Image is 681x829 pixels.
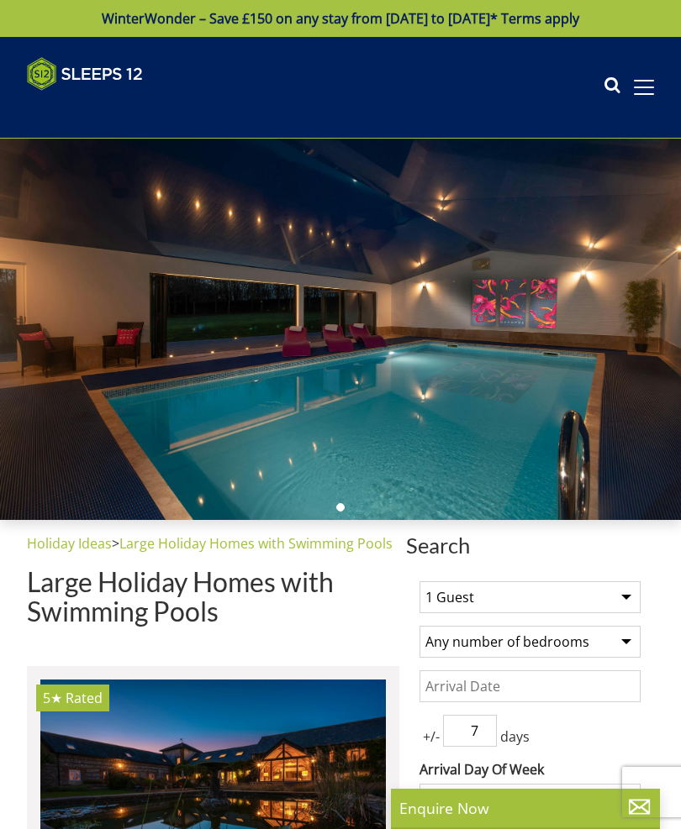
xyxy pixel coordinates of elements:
span: days [497,727,533,747]
label: Arrival Day Of Week [420,759,641,779]
span: > [112,534,119,553]
span: House On The Hill has a 5 star rating under the Quality in Tourism Scheme [43,689,62,707]
span: Search [406,533,654,557]
span: +/- [420,727,443,747]
p: Enquire Now [399,797,652,819]
input: Arrival Date [420,670,641,702]
span: Rated [66,689,103,707]
iframe: Customer reviews powered by Trustpilot [18,101,195,115]
a: Large Holiday Homes with Swimming Pools [119,534,393,553]
h1: Large Holiday Homes with Swimming Pools [27,567,399,626]
img: Sleeps 12 [27,57,143,91]
a: Holiday Ideas [27,534,112,553]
